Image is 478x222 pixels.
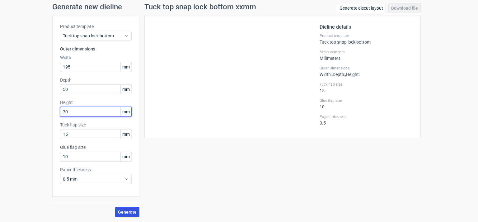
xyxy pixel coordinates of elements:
span: mm [120,130,131,139]
h1: Tuck top snap lock bottom xxmm [144,3,256,11]
div: Tuck top snap lock bottom [320,33,413,45]
label: Product template [320,33,413,38]
div: 10 [320,98,413,109]
span: mm [120,152,131,161]
div: 15 [320,82,413,93]
label: Width [60,54,132,61]
h3: Outer dimensions [60,46,132,52]
span: Width : [320,72,332,77]
span: mm [120,107,131,116]
span: mm [120,85,131,94]
label: Glue flap size [320,98,413,103]
label: Paper thickness [60,167,132,173]
label: Height [60,99,132,106]
label: Outer Dimensions [320,66,413,71]
span: Tuck top snap lock bottom [63,33,124,39]
span: 0.5 mm [63,176,124,182]
span: Generate [118,210,137,214]
span: , Depth : [332,72,345,77]
label: Tuck flap size [60,122,132,128]
label: Depth [60,77,132,83]
span: mm [120,62,131,72]
h1: Generate new dieline [52,3,426,11]
label: Paper thickness [320,114,413,119]
label: Measurements [320,50,413,54]
label: Tuck flap size [320,82,413,87]
h2: Dieline details [320,23,413,31]
label: Glue flap size [60,144,132,150]
div: 0.5 [320,114,413,125]
label: Product template [60,23,132,30]
button: Generate [115,207,139,217]
div: Millimeters [320,50,413,61]
span: , Height : [345,72,360,77]
a: Generate diecut layout [337,3,386,13]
